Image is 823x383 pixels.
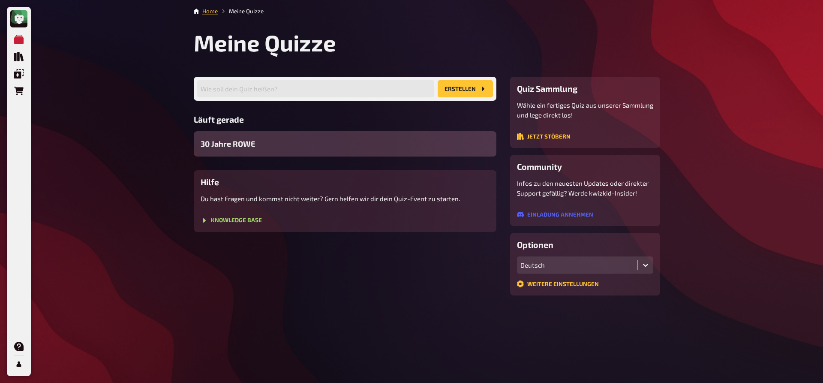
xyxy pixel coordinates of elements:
h3: Community [517,162,653,172]
button: Knowledge Base [201,217,262,224]
h3: Läuft gerade [194,115,496,124]
input: Wie soll dein Quiz heißen? [197,80,434,97]
span: 30 Jahre ROWE [201,138,255,150]
p: Wähle ein fertiges Quiz aus unserer Sammlung und lege direkt los! [517,100,653,120]
button: Jetzt stöbern [517,133,571,140]
li: Meine Quizze [218,7,264,15]
button: Weitere Einstellungen [517,280,599,287]
div: Deutsch [520,261,634,269]
a: Weitere Einstellungen [517,281,599,289]
a: Knowledge Base [201,217,262,225]
a: Jetzt stöbern [517,133,571,141]
h3: Hilfe [201,177,490,187]
h1: Meine Quizze [194,29,660,56]
button: Erstellen [438,80,493,97]
a: Einladung annehmen [517,211,593,219]
a: Home [202,8,218,15]
li: Home [202,7,218,15]
button: Einladung annehmen [517,211,593,218]
h3: Optionen [517,240,653,250]
p: Du hast Fragen und kommst nicht weiter? Gern helfen wir dir dein Quiz-Event zu starten. [201,194,490,204]
a: 30 Jahre ROWE [194,131,496,157]
p: Infos zu den neuesten Updates oder direkter Support gefällig? Werde kwizkid-Insider! [517,178,653,198]
h3: Quiz Sammlung [517,84,653,93]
